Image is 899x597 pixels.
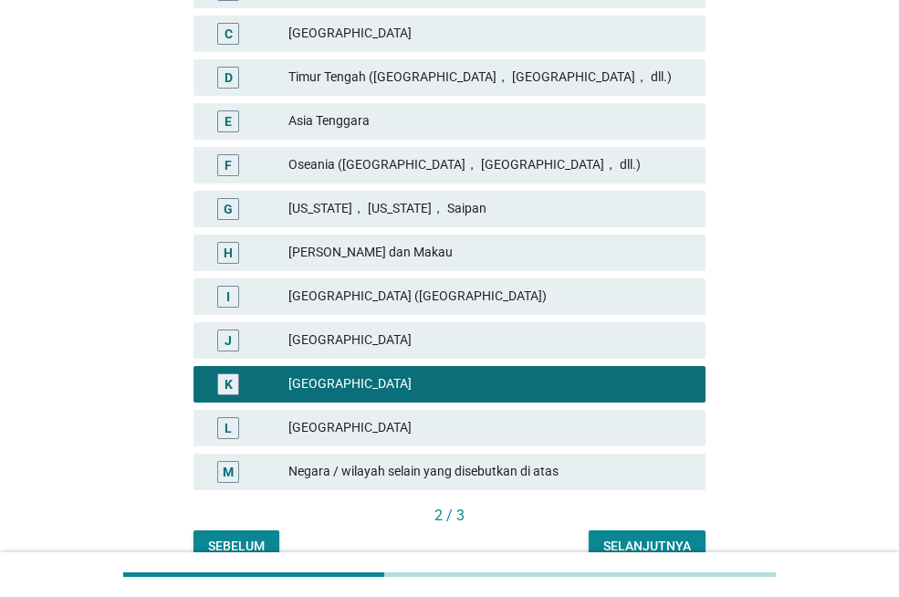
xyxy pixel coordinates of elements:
[225,155,232,174] div: F
[288,23,691,45] div: [GEOGRAPHIC_DATA]
[288,417,691,439] div: [GEOGRAPHIC_DATA]
[288,286,691,308] div: [GEOGRAPHIC_DATA] ([GEOGRAPHIC_DATA])
[224,243,233,262] div: H
[193,530,279,563] button: Sebelum
[603,537,691,556] div: Selanjutnya
[288,373,691,395] div: [GEOGRAPHIC_DATA]
[224,199,233,218] div: G
[288,154,691,176] div: Oseania ([GEOGRAPHIC_DATA]， [GEOGRAPHIC_DATA]， dll.)
[225,68,233,87] div: D
[288,67,691,89] div: Timur Tengah ([GEOGRAPHIC_DATA]， [GEOGRAPHIC_DATA]， dll.)
[288,198,691,220] div: [US_STATE]， [US_STATE]， Saipan
[288,242,691,264] div: [PERSON_NAME] dan Makau
[589,530,706,563] button: Selanjutnya
[225,330,232,350] div: J
[226,287,230,306] div: I
[288,330,691,351] div: [GEOGRAPHIC_DATA]
[225,111,232,131] div: E
[193,505,706,527] div: 2 / 3
[223,462,234,481] div: M
[225,418,232,437] div: L
[225,374,233,393] div: K
[288,110,691,132] div: Asia Tenggara
[288,461,691,483] div: Negara / wilayah selain yang disebutkan di atas
[208,537,265,556] div: Sebelum
[225,24,233,43] div: C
